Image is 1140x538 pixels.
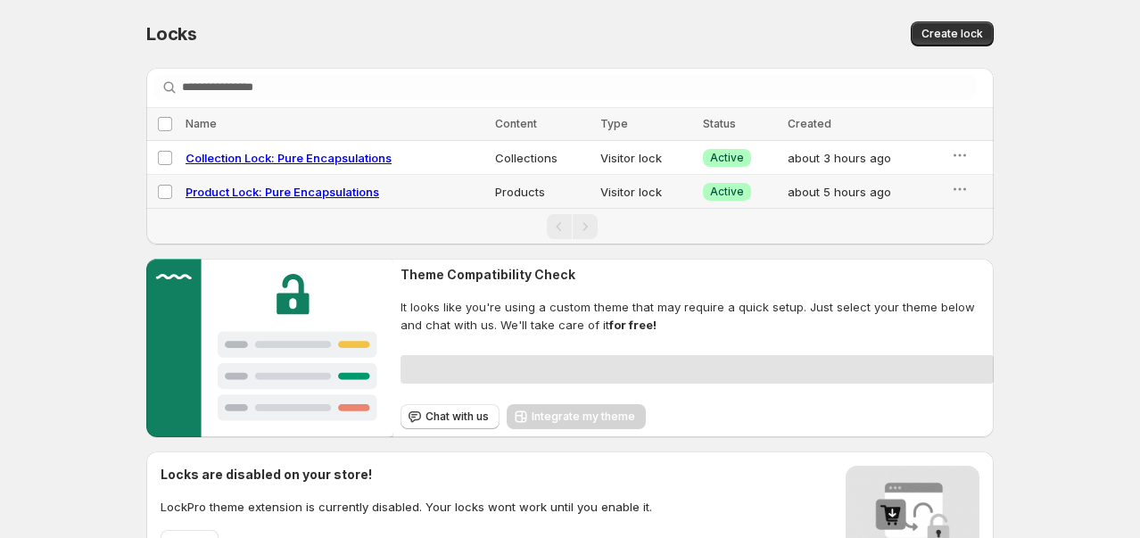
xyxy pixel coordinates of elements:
[782,175,946,209] td: about 5 hours ago
[186,185,379,199] a: Product Lock: Pure Encapsulations
[782,141,946,175] td: about 3 hours ago
[600,117,628,130] span: Type
[401,404,500,429] button: Chat with us
[146,23,197,45] span: Locks
[401,298,994,334] span: It looks like you're using a custom theme that may require a quick setup. Just select your theme ...
[495,117,537,130] span: Content
[710,151,744,165] span: Active
[490,175,594,209] td: Products
[703,117,736,130] span: Status
[401,266,994,284] h2: Theme Compatibility Check
[186,151,392,165] a: Collection Lock: Pure Encapsulations
[161,498,652,516] p: LockPro theme extension is currently disabled. Your locks wont work until you enable it.
[595,141,698,175] td: Visitor lock
[186,117,217,130] span: Name
[146,208,994,244] nav: Pagination
[609,318,657,332] strong: for free!
[161,466,652,484] h2: Locks are disabled on your store!
[911,21,994,46] button: Create lock
[595,175,698,209] td: Visitor lock
[788,117,831,130] span: Created
[490,141,594,175] td: Collections
[146,259,393,437] img: Customer support
[710,185,744,199] span: Active
[921,27,983,41] span: Create lock
[425,410,489,424] span: Chat with us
